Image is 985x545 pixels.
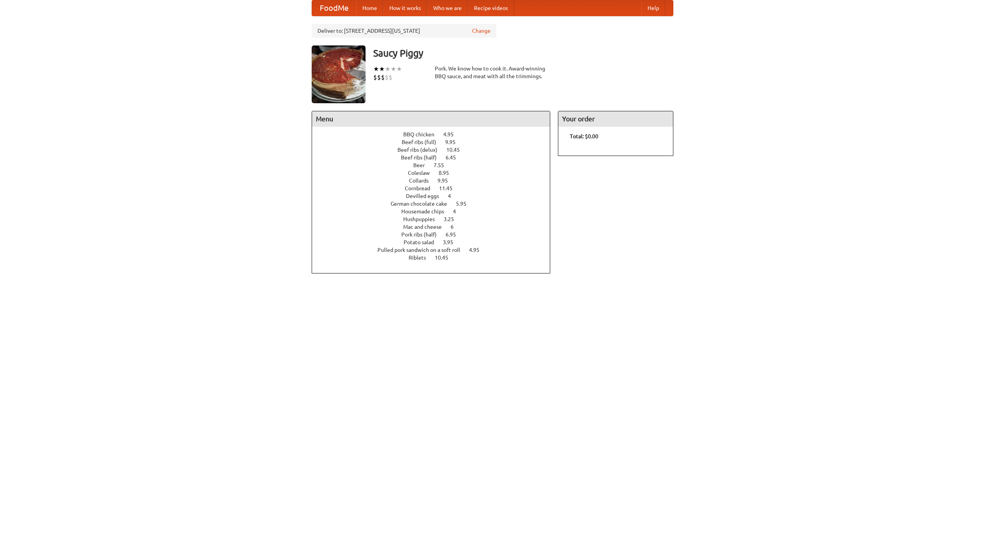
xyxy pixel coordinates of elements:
span: 9.95 [445,139,463,145]
span: Beef ribs (full) [402,139,444,145]
li: $ [389,73,392,82]
a: Collards 9.95 [409,178,462,184]
h4: Your order [558,111,673,127]
span: German chocolate cake [391,201,455,207]
a: Cornbread 11.45 [405,185,467,191]
a: Potato salad 3.95 [404,239,467,245]
span: Pulled pork sandwich on a soft roll [377,247,468,253]
li: $ [381,73,385,82]
li: ★ [391,65,396,73]
a: Beef ribs (full) 9.95 [402,139,470,145]
a: Help [641,0,665,16]
span: 3.95 [443,239,461,245]
li: $ [385,73,389,82]
span: Beef ribs (half) [401,154,444,161]
span: Beef ribs (delux) [397,147,445,153]
a: FoodMe [312,0,356,16]
h4: Menu [312,111,550,127]
span: Housemade chips [401,208,452,215]
span: 4 [448,193,459,199]
span: 4.95 [469,247,487,253]
a: Hushpuppies 3.25 [403,216,468,222]
span: Potato salad [404,239,442,245]
span: BBQ chicken [403,131,442,138]
a: Housemade chips 4 [401,208,470,215]
a: Change [472,27,491,35]
span: 7.55 [434,162,452,168]
span: Cornbread [405,185,438,191]
span: Coleslaw [408,170,437,176]
span: Beer [413,162,432,168]
span: 11.45 [439,185,460,191]
span: Mac and cheese [403,224,449,230]
span: Collards [409,178,436,184]
a: Devilled eggs 4 [406,193,465,199]
span: 4.95 [443,131,461,138]
a: Recipe videos [468,0,514,16]
span: 8.95 [439,170,457,176]
li: $ [377,73,381,82]
a: Who we are [427,0,468,16]
img: angular.jpg [312,45,366,103]
span: Hushpuppies [403,216,442,222]
a: Mac and cheese 6 [403,224,468,230]
h3: Saucy Piggy [373,45,673,61]
a: How it works [383,0,427,16]
li: ★ [373,65,379,73]
span: 10.45 [435,255,456,261]
li: ★ [396,65,402,73]
span: Riblets [409,255,434,261]
a: Beef ribs (half) 6.45 [401,154,470,161]
li: ★ [379,65,385,73]
div: Deliver to: [STREET_ADDRESS][US_STATE] [312,24,496,38]
span: 10.45 [446,147,467,153]
a: Beef ribs (delux) 10.45 [397,147,474,153]
a: BBQ chicken 4.95 [403,131,468,138]
span: 9.95 [437,178,456,184]
li: ★ [385,65,391,73]
a: Pulled pork sandwich on a soft roll 4.95 [377,247,494,253]
span: 5.95 [456,201,474,207]
span: 3.25 [444,216,462,222]
a: Riblets 10.45 [409,255,462,261]
span: 4 [453,208,464,215]
span: Pork ribs (half) [401,231,444,238]
a: Beer 7.55 [413,162,458,168]
span: 6 [451,224,461,230]
b: Total: $0.00 [570,133,598,139]
a: Home [356,0,383,16]
span: Devilled eggs [406,193,447,199]
li: $ [373,73,377,82]
a: German chocolate cake 5.95 [391,201,481,207]
span: 6.45 [446,154,464,161]
a: Pork ribs (half) 6.95 [401,231,470,238]
div: Pork. We know how to cook it. Award-winning BBQ sauce, and meat with all the trimmings. [435,65,550,80]
span: 6.95 [446,231,464,238]
a: Coleslaw 8.95 [408,170,463,176]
